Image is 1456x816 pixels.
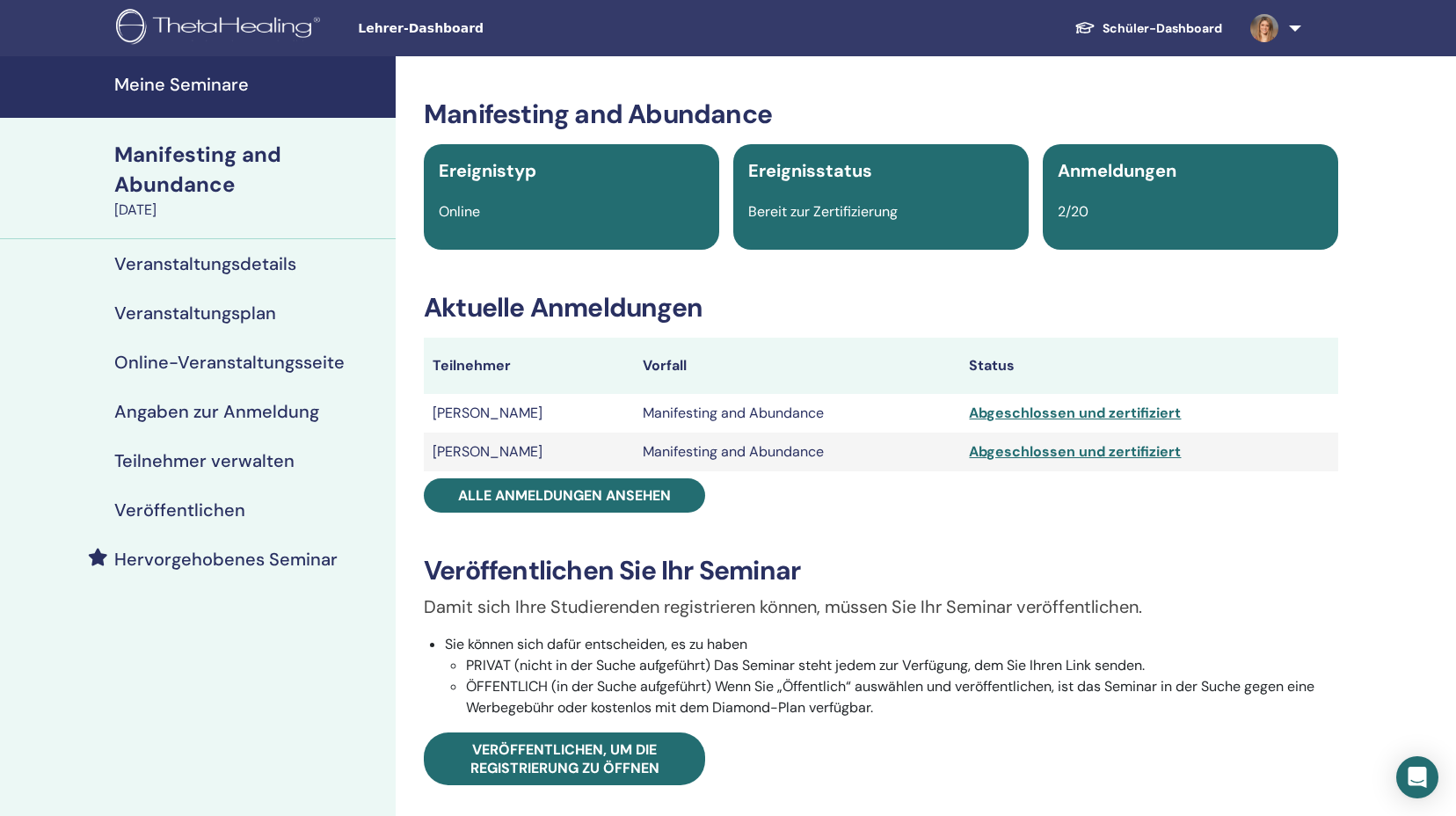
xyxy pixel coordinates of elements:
[424,292,1338,324] h3: Aktuelle Anmeldungen
[1250,14,1278,42] img: default.jpg
[114,140,385,200] div: Manifesting and Abundance
[1396,756,1438,798] div: Open Intercom Messenger
[424,732,705,785] a: Veröffentlichen, um die Registrierung zu öffnen
[358,19,622,38] span: Lehrer-Dashboard
[748,159,872,182] span: Ereignisstatus
[424,338,634,394] th: Teilnehmer
[1058,202,1088,221] span: 2/20
[439,159,536,182] span: Ereignistyp
[114,253,296,274] h4: Veranstaltungsdetails
[969,403,1329,424] div: Abgeschlossen und zertifiziert
[960,338,1338,394] th: Status
[439,202,480,221] span: Online
[114,74,385,95] h4: Meine Seminare
[114,450,295,471] h4: Teilnehmer verwalten
[116,9,326,48] img: logo.png
[470,740,659,777] span: Veröffentlichen, um die Registrierung zu öffnen
[424,394,634,433] td: [PERSON_NAME]
[466,655,1338,676] li: PRIVAT (nicht in der Suche aufgeführt) Das Seminar steht jedem zur Verfügung, dem Sie Ihren Link ...
[1058,159,1176,182] span: Anmeldungen
[1060,12,1236,45] a: Schüler-Dashboard
[634,338,961,394] th: Vorfall
[748,202,898,221] span: Bereit zur Zertifizierung
[634,433,961,471] td: Manifesting and Abundance
[424,478,705,513] a: Alle Anmeldungen ansehen
[424,555,1338,586] h3: Veröffentlichen Sie Ihr Seminar
[114,302,276,324] h4: Veranstaltungsplan
[1074,20,1096,35] img: graduation-cap-white.svg
[466,676,1338,718] li: ÖFFENTLICH (in der Suche aufgeführt) Wenn Sie „Öffentlich“ auswählen und veröffentlichen, ist das...
[424,98,1338,130] h3: Manifesting and Abundance
[969,441,1329,463] div: Abgeschlossen und zertifiziert
[634,394,961,433] td: Manifesting and Abundance
[104,140,396,221] a: Manifesting and Abundance[DATE]
[458,486,671,505] span: Alle Anmeldungen ansehen
[114,499,245,521] h4: Veröffentlichen
[114,549,338,570] h4: Hervorgehobenes Seminar
[424,433,634,471] td: [PERSON_NAME]
[114,352,345,373] h4: Online-Veranstaltungsseite
[445,634,1338,718] li: Sie können sich dafür entscheiden, es zu haben
[114,401,319,422] h4: Angaben zur Anmeldung
[114,200,385,221] div: [DATE]
[424,594,1338,620] p: Damit sich Ihre Studierenden registrieren können, müssen Sie Ihr Seminar veröffentlichen.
